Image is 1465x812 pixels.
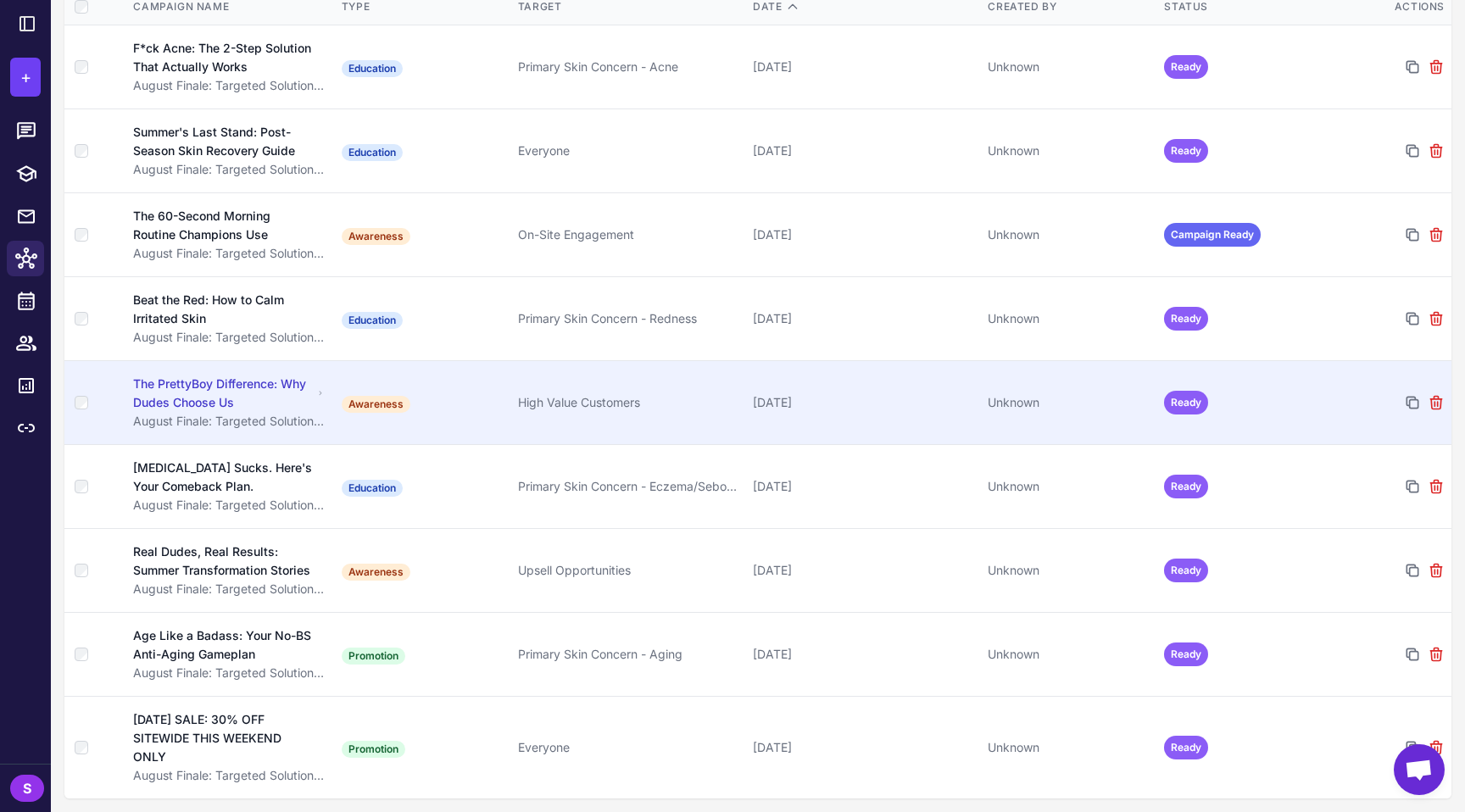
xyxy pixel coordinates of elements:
div: Primary Skin Concern - Eczema/Seborrheic Dermatatitis [518,477,739,496]
span: Ready [1164,307,1208,331]
div: [DATE] [753,477,974,496]
span: Ready [1164,559,1208,582]
div: F*ck Acne: The 2-Step Solution That Actually Works [133,39,313,76]
div: [DATE] [753,142,974,160]
div: [DATE] [753,645,974,664]
div: August Finale: Targeted Solutions & [DATE] Blowout [133,664,325,682]
span: Ready [1164,55,1208,79]
div: Unknown [988,393,1150,412]
div: [DATE] [753,309,974,328]
div: Unknown [988,225,1150,244]
div: [DATE] [753,561,974,580]
div: The 60-Second Morning Routine Champions Use [133,207,312,244]
span: Education [342,480,403,497]
a: Open chat [1394,744,1445,795]
div: Unknown [988,738,1150,757]
span: Ready [1164,642,1208,666]
span: Education [342,144,403,161]
button: + [10,58,41,97]
span: Ready [1164,475,1208,498]
div: Unknown [988,142,1150,160]
span: Ready [1164,391,1208,414]
div: August Finale: Targeted Solutions & [DATE] Blowout [133,160,325,179]
div: [DATE] [753,58,974,76]
div: S [10,775,44,802]
div: Real Dudes, Real Results: Summer Transformation Stories [133,542,314,580]
div: Age Like a Badass: Your No-BS Anti-Aging Gameplan [133,626,313,664]
div: August Finale: Targeted Solutions & [DATE] Blowout [133,76,325,95]
div: August Finale: Targeted Solutions & [DATE] Blowout [133,328,325,347]
span: Ready [1164,736,1208,759]
div: On-Site Engagement [518,225,739,244]
span: Promotion [342,648,405,665]
div: Unknown [988,477,1150,496]
div: Primary Skin Concern - Aging [518,645,739,664]
div: Everyone [518,142,739,160]
div: Unknown [988,58,1150,76]
div: Unknown [988,645,1150,664]
div: Summer's Last Stand: Post-Season Skin Recovery Guide [133,123,314,160]
div: August Finale: Targeted Solutions & [DATE] Blowout [133,412,325,431]
span: Ready [1164,139,1208,163]
div: Unknown [988,309,1150,328]
span: Awareness [342,396,410,413]
div: [DATE] [753,225,974,244]
div: Unknown [988,561,1150,580]
div: [DATE] SALE: 30% OFF SITEWIDE THIS WEEKEND ONLY [133,710,314,766]
div: [MEDICAL_DATA] Sucks. Here's Your Comeback Plan. [133,459,313,496]
span: Campaign Ready [1164,223,1261,247]
div: August Finale: Targeted Solutions & [DATE] Blowout [133,244,325,263]
span: + [20,64,31,90]
span: Awareness [342,228,410,245]
div: Beat the Red: How to Calm Irritated Skin [133,291,310,328]
div: [DATE] [753,393,974,412]
div: August Finale: Targeted Solutions & [DATE] Blowout [133,766,325,785]
div: Primary Skin Concern - Acne [518,58,739,76]
span: Awareness [342,564,410,581]
span: Education [342,312,403,329]
div: High Value Customers [518,393,739,412]
div: Everyone [518,738,739,757]
div: [DATE] [753,738,974,757]
div: August Finale: Targeted Solutions & [DATE] Blowout [133,496,325,514]
div: The PrettyBoy Difference: Why Dudes Choose Us [133,375,312,412]
div: Upsell Opportunities [518,561,739,580]
span: Promotion [342,741,405,758]
div: Primary Skin Concern - Redness [518,309,739,328]
div: August Finale: Targeted Solutions & [DATE] Blowout [133,580,325,598]
span: Education [342,60,403,77]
